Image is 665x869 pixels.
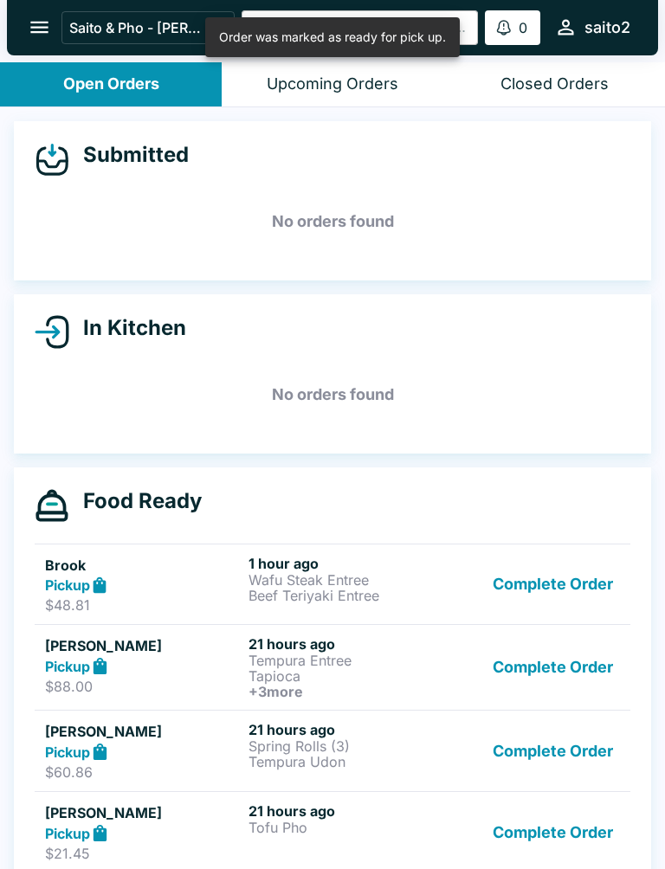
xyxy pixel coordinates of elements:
[35,544,630,625] a: BrookPickup$48.811 hour agoWafu Steak EntreeBeef Teriyaki EntreeComplete Order
[219,23,446,52] div: Order was marked as ready for pick up.
[500,74,609,94] div: Closed Orders
[45,678,242,695] p: $88.00
[45,635,242,656] h5: [PERSON_NAME]
[35,190,630,253] h5: No orders found
[45,555,242,576] h5: Brook
[249,653,445,668] p: Tempura Entree
[69,19,203,36] p: Saito & Pho - [PERSON_NAME]
[35,710,630,791] a: [PERSON_NAME]Pickup$60.8621 hours agoSpring Rolls (3)Tempura UdonComplete Order
[45,658,90,675] strong: Pickup
[69,142,189,168] h4: Submitted
[45,845,242,862] p: $21.45
[249,668,445,684] p: Tapioca
[61,11,235,44] button: Saito & Pho - [PERSON_NAME]
[267,74,398,94] div: Upcoming Orders
[45,763,242,781] p: $60.86
[45,743,90,761] strong: Pickup
[486,802,620,862] button: Complete Order
[249,572,445,588] p: Wafu Steak Entree
[584,17,630,38] div: saito2
[249,754,445,769] p: Tempura Udon
[249,820,445,835] p: Tofu Pho
[63,74,159,94] div: Open Orders
[249,588,445,603] p: Beef Teriyaki Entree
[547,9,637,46] button: saito2
[486,635,620,699] button: Complete Order
[486,721,620,781] button: Complete Order
[45,825,90,842] strong: Pickup
[17,5,61,49] button: open drawer
[249,635,445,653] h6: 21 hours ago
[35,364,630,426] h5: No orders found
[45,802,242,823] h5: [PERSON_NAME]
[35,624,630,710] a: [PERSON_NAME]Pickup$88.0021 hours agoTempura EntreeTapioca+3moreComplete Order
[249,802,445,820] h6: 21 hours ago
[249,684,445,699] h6: + 3 more
[519,19,527,36] p: 0
[45,576,90,594] strong: Pickup
[249,738,445,754] p: Spring Rolls (3)
[45,596,242,614] p: $48.81
[486,555,620,615] button: Complete Order
[69,488,202,514] h4: Food Ready
[45,721,242,742] h5: [PERSON_NAME]
[249,555,445,572] h6: 1 hour ago
[69,315,186,341] h4: In Kitchen
[249,721,445,738] h6: 21 hours ago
